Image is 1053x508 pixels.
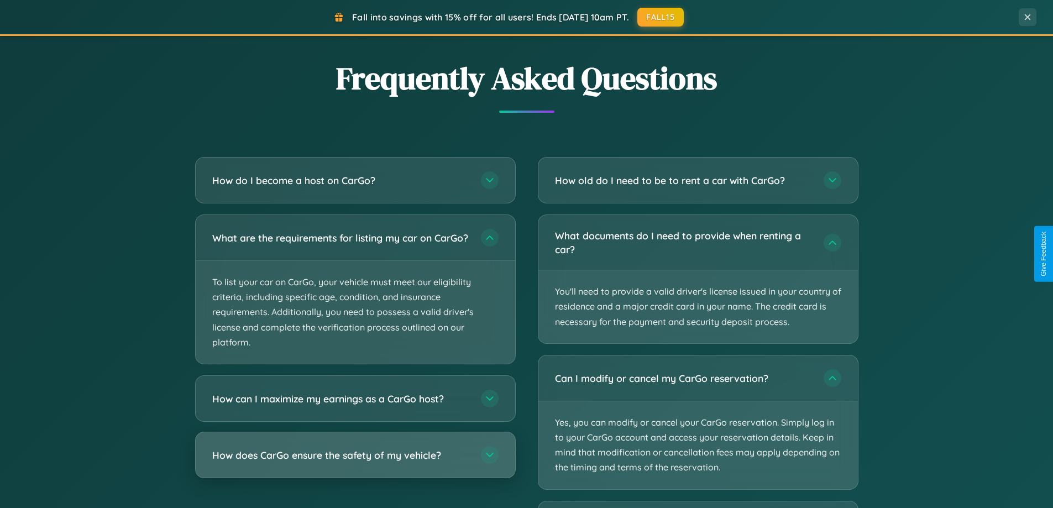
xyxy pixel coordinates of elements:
h3: How do I become a host on CarGo? [212,174,470,187]
h3: What are the requirements for listing my car on CarGo? [212,231,470,245]
h3: How does CarGo ensure the safety of my vehicle? [212,448,470,462]
p: You'll need to provide a valid driver's license issued in your country of residence and a major c... [538,270,858,343]
h2: Frequently Asked Questions [195,57,858,99]
span: Fall into savings with 15% off for all users! Ends [DATE] 10am PT. [352,12,629,23]
p: To list your car on CarGo, your vehicle must meet our eligibility criteria, including specific ag... [196,261,515,364]
button: FALL15 [637,8,684,27]
h3: How old do I need to be to rent a car with CarGo? [555,174,813,187]
h3: What documents do I need to provide when renting a car? [555,229,813,256]
div: Give Feedback [1040,232,1047,276]
p: Yes, you can modify or cancel your CarGo reservation. Simply log in to your CarGo account and acc... [538,401,858,489]
h3: How can I maximize my earnings as a CarGo host? [212,392,470,406]
h3: Can I modify or cancel my CarGo reservation? [555,371,813,385]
